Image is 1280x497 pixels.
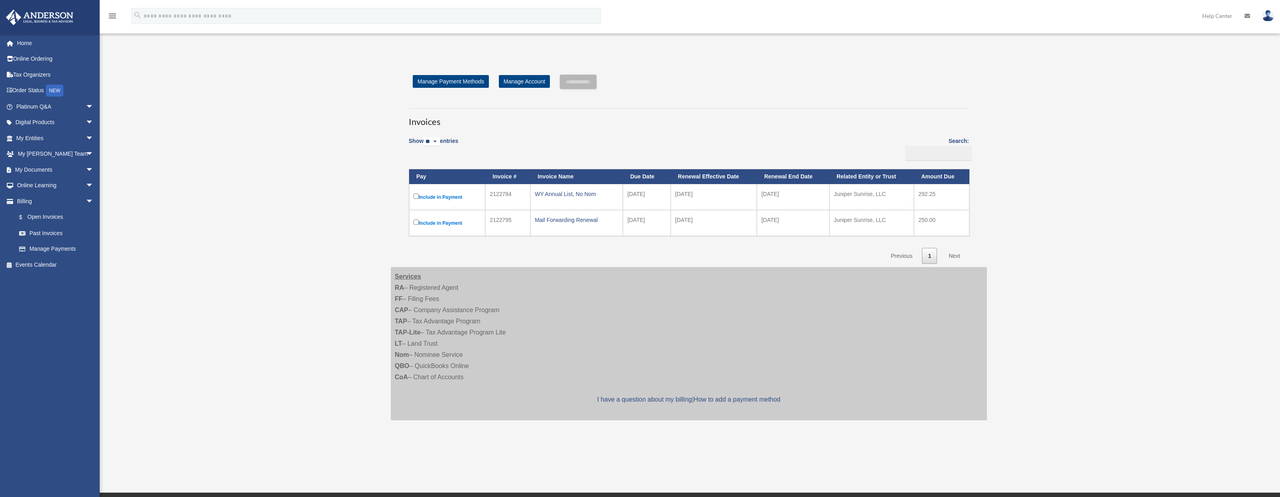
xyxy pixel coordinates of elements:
[409,169,485,184] th: Pay: activate to sort column descending
[671,169,757,184] th: Renewal Effective Date: activate to sort column ascending
[6,130,106,146] a: My Entitiesarrow_drop_down
[485,210,530,236] td: 2122795
[395,340,402,347] strong: LT
[395,374,408,380] strong: CoA
[133,11,142,20] i: search
[6,83,106,99] a: Order StatusNEW
[395,394,983,405] p: |
[24,212,28,222] span: $
[4,10,76,25] img: Anderson Advisors Platinum Portal
[391,267,987,420] div: – Registered Agent – Filing Fees – Company Assistance Program – Tax Advantage Program – Tax Advan...
[671,184,757,210] td: [DATE]
[395,273,421,280] strong: Services
[414,220,419,225] input: Include in Payment
[902,136,969,161] label: Search:
[86,193,102,210] span: arrow_drop_down
[885,248,918,264] a: Previous
[623,184,671,210] td: [DATE]
[395,351,409,358] strong: Nom
[1262,10,1274,22] img: User Pic
[6,35,106,51] a: Home
[914,210,969,236] td: 250.00
[693,396,780,403] a: How to add a payment method
[108,11,117,21] i: menu
[597,396,692,403] a: I have a question about my billing
[395,295,403,302] strong: FF
[914,169,969,184] th: Amount Due: activate to sort column ascending
[6,99,106,115] a: Platinum Q&Aarrow_drop_down
[905,146,972,161] input: Search:
[6,51,106,67] a: Online Ordering
[414,218,481,228] label: Include in Payment
[395,307,408,313] strong: CAP
[413,75,489,88] a: Manage Payment Methods
[6,162,106,178] a: My Documentsarrow_drop_down
[535,214,618,226] div: Mail Forwarding Renewal
[414,194,419,199] input: Include in Payment
[623,210,671,236] td: [DATE]
[6,193,102,209] a: Billingarrow_drop_down
[6,67,106,83] a: Tax Organizers
[409,108,969,128] h3: Invoices
[6,115,106,131] a: Digital Productsarrow_drop_down
[86,115,102,131] span: arrow_drop_down
[11,209,98,226] a: $Open Invoices
[395,362,409,369] strong: QBO
[395,284,404,291] strong: RA
[485,184,530,210] td: 2122784
[414,192,481,202] label: Include in Payment
[395,318,407,325] strong: TAP
[757,169,829,184] th: Renewal End Date: activate to sort column ascending
[6,178,106,194] a: Online Learningarrow_drop_down
[829,169,914,184] th: Related Entity or Trust: activate to sort column ascending
[671,210,757,236] td: [DATE]
[6,257,106,273] a: Events Calendar
[485,169,530,184] th: Invoice #: activate to sort column ascending
[829,210,914,236] td: Juniper Sunrise, LLC
[914,184,969,210] td: 292.25
[829,184,914,210] td: Juniper Sunrise, LLC
[922,248,937,264] a: 1
[757,210,829,236] td: [DATE]
[86,178,102,194] span: arrow_drop_down
[409,136,458,154] label: Show entries
[86,99,102,115] span: arrow_drop_down
[535,188,618,200] div: WY Annual List, No Nom
[86,130,102,147] span: arrow_drop_down
[86,146,102,162] span: arrow_drop_down
[499,75,550,88] a: Manage Account
[943,248,966,264] a: Next
[757,184,829,210] td: [DATE]
[6,146,106,162] a: My [PERSON_NAME] Teamarrow_drop_down
[86,162,102,178] span: arrow_drop_down
[11,225,102,241] a: Past Invoices
[46,85,63,97] div: NEW
[11,241,102,257] a: Manage Payments
[423,137,440,147] select: Showentries
[108,14,117,21] a: menu
[530,169,623,184] th: Invoice Name: activate to sort column ascending
[395,329,421,336] strong: TAP-Lite
[623,169,671,184] th: Due Date: activate to sort column ascending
